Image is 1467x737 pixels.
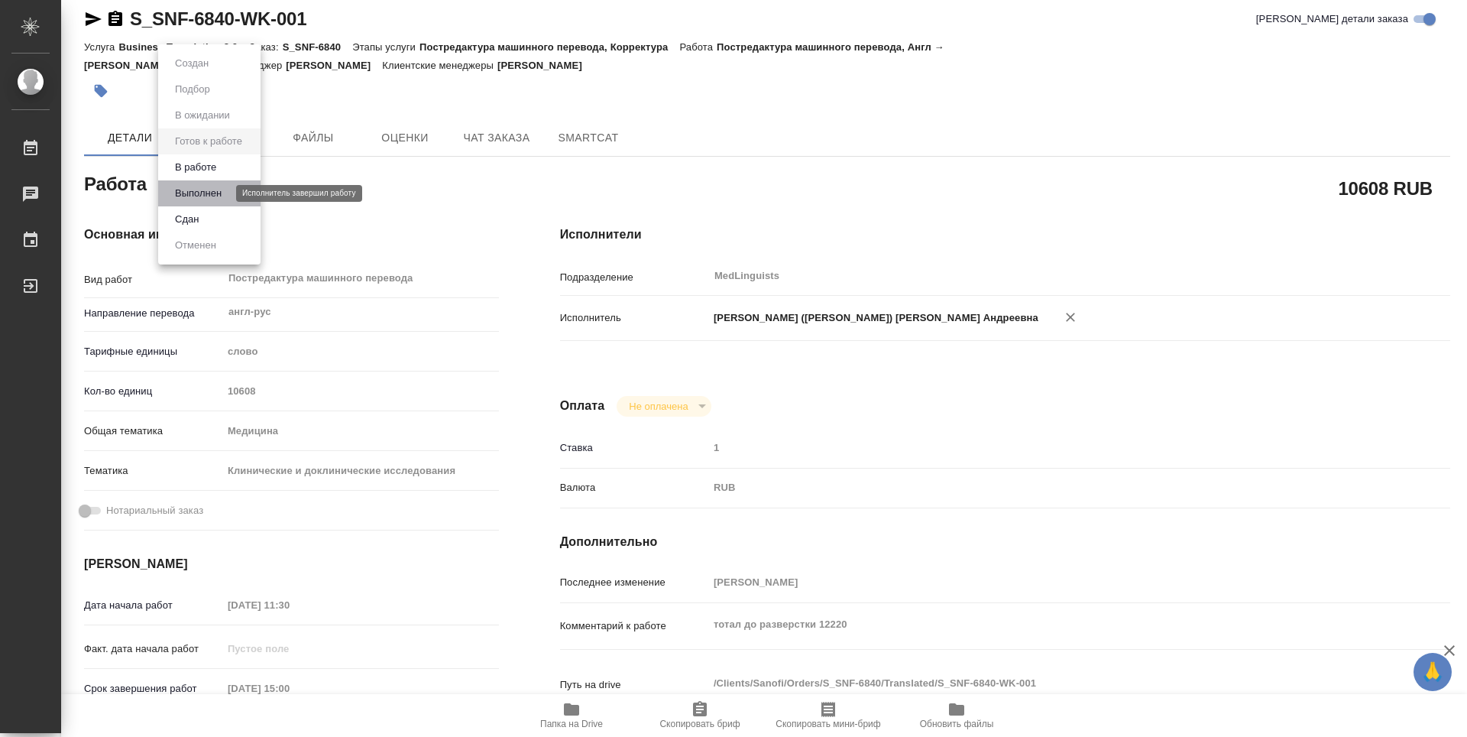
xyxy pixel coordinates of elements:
[170,55,213,72] button: Создан
[170,237,221,254] button: Отменен
[170,159,221,176] button: В работе
[170,133,247,150] button: Готов к работе
[170,107,235,124] button: В ожидании
[170,185,226,202] button: Выполнен
[170,81,215,98] button: Подбор
[170,211,203,228] button: Сдан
